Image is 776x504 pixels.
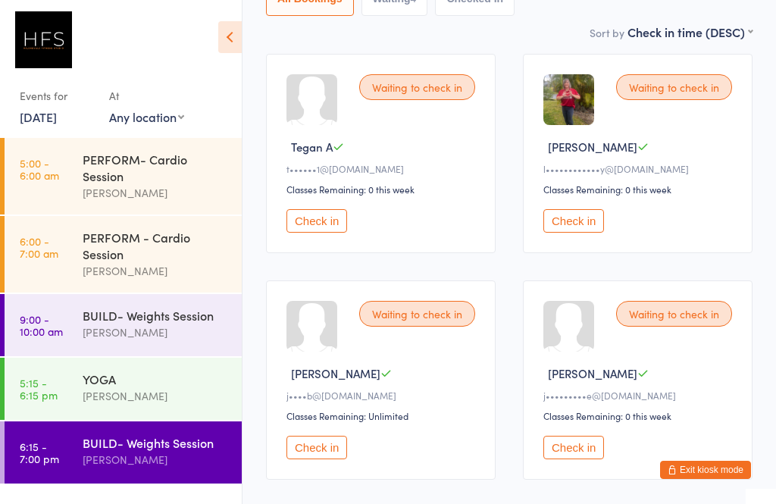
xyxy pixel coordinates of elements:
time: 5:15 - 6:15 pm [20,377,58,401]
a: 6:00 -7:00 amPERFORM - Cardio Session[PERSON_NAME] [5,216,242,293]
div: YOGA [83,371,229,387]
div: Waiting to check in [359,74,475,100]
div: Waiting to check in [616,301,732,327]
div: BUILD- Weights Session [83,434,229,451]
button: Check in [543,209,604,233]
a: 9:00 -10:00 amBUILD- Weights Session[PERSON_NAME] [5,294,242,356]
div: Waiting to check in [359,301,475,327]
span: [PERSON_NAME] [291,365,380,381]
label: Sort by [590,25,624,40]
time: 5:00 - 6:00 am [20,157,59,181]
span: [PERSON_NAME] [548,139,637,155]
div: PERFORM - Cardio Session [83,229,229,262]
a: 5:00 -6:00 amPERFORM- Cardio Session[PERSON_NAME] [5,138,242,214]
img: image1752983619.png [543,74,594,125]
button: Check in [543,436,604,459]
div: Classes Remaining: 0 this week [543,183,737,196]
div: j•••••••••e@[DOMAIN_NAME] [543,389,737,402]
div: At [109,83,184,108]
div: Check in time (DESC) [627,23,753,40]
time: 6:00 - 7:00 am [20,235,58,259]
button: Check in [286,209,347,233]
div: PERFORM- Cardio Session [83,151,229,184]
a: [DATE] [20,108,57,125]
div: t••••••1@[DOMAIN_NAME] [286,162,480,175]
button: Check in [286,436,347,459]
div: [PERSON_NAME] [83,387,229,405]
button: Exit kiosk mode [660,461,751,479]
div: [PERSON_NAME] [83,324,229,341]
div: [PERSON_NAME] [83,451,229,468]
div: j••••b@[DOMAIN_NAME] [286,389,480,402]
div: BUILD- Weights Session [83,307,229,324]
img: Helensvale Fitness Studio (HFS) [15,11,72,68]
div: Classes Remaining: Unlimited [286,409,480,422]
div: l••••••••••••y@[DOMAIN_NAME] [543,162,737,175]
span: Tegan A [291,139,333,155]
div: Waiting to check in [616,74,732,100]
time: 6:15 - 7:00 pm [20,440,59,465]
time: 9:00 - 10:00 am [20,313,63,337]
div: Classes Remaining: 0 this week [543,409,737,422]
div: [PERSON_NAME] [83,184,229,202]
span: [PERSON_NAME] [548,365,637,381]
div: Any location [109,108,184,125]
div: Events for [20,83,94,108]
div: Classes Remaining: 0 this week [286,183,480,196]
a: 6:15 -7:00 pmBUILD- Weights Session[PERSON_NAME] [5,421,242,484]
a: 5:15 -6:15 pmYOGA[PERSON_NAME] [5,358,242,420]
div: [PERSON_NAME] [83,262,229,280]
